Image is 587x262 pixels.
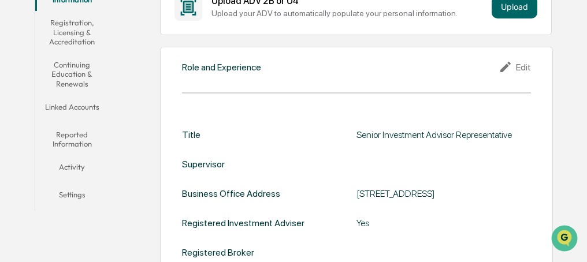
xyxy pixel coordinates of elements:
[182,62,261,73] div: Role and Experience
[12,110,32,131] img: 1746055101610-c473b297-6a78-478c-a979-82029cc54cd1
[12,46,210,65] p: How can we help?
[35,183,109,211] button: Settings
[356,188,531,199] div: [STREET_ADDRESS]
[499,60,531,74] div: Edit
[182,247,254,258] div: Registered Broker
[196,114,210,128] button: Start new chat
[95,167,143,179] span: Attestations
[550,224,581,255] iframe: Open customer support
[356,218,531,229] div: Yes
[79,163,148,184] a: 🗄️Attestations
[12,12,35,35] img: Greenboard
[115,177,140,185] span: Pylon
[35,53,109,95] button: Continuing Education & Renewals
[7,163,79,184] a: 🖐️Preclearance
[356,129,531,140] div: Senior Investment Advisor Representative
[182,129,200,140] div: Title
[35,155,109,183] button: Activity
[81,176,140,185] a: Powered byPylon
[39,122,146,131] div: We're available if you need us!
[39,110,190,122] div: Start new chat
[35,123,109,156] button: Reported Information
[12,169,21,178] div: 🖐️
[23,167,75,179] span: Preclearance
[182,159,225,170] div: Supervisor
[35,11,109,53] button: Registration, Licensing & Accreditation
[211,9,486,18] div: Upload your ADV to automatically populate your personal information.
[35,95,109,123] button: Linked Accounts
[84,169,93,178] div: 🗄️
[182,218,304,229] div: Registered Investment Adviser
[182,188,280,199] div: Business Office Address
